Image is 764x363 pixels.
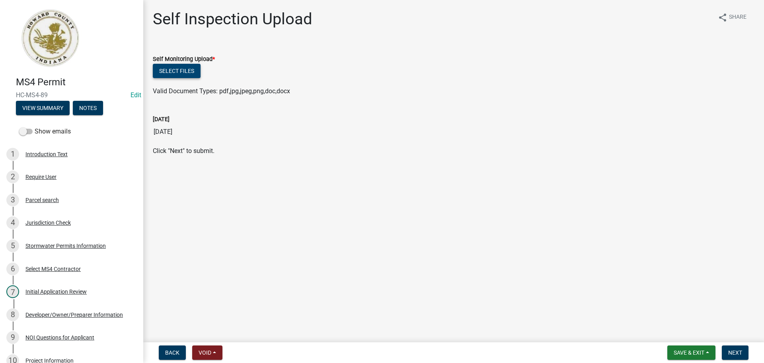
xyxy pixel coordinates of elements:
p: Click "Next" to submit. [153,146,754,156]
div: Stormwater Permits Information [25,243,106,249]
button: Save & Exit [667,345,715,360]
div: 5 [6,239,19,252]
div: Introduction Text [25,151,68,157]
span: Void [199,349,211,356]
div: 2 [6,171,19,183]
button: Notes [73,101,103,115]
button: Void [192,345,222,360]
h1: Self Inspection Upload [153,10,312,29]
wm-modal-confirm: Summary [16,105,70,112]
label: Self Monitoring Upload [153,57,215,62]
label: Show emails [19,127,71,136]
span: HC-MS4-89 [16,91,127,99]
div: Jurisdiction Check [25,220,71,226]
div: 1 [6,148,19,161]
h4: MS4 Permit [16,77,137,88]
div: 3 [6,194,19,206]
button: Next [722,345,748,360]
div: Parcel search [25,197,59,203]
a: Edit [131,91,141,99]
div: Developer/Owner/Preparer Information [25,312,123,318]
div: Initial Application Review [25,289,87,294]
wm-modal-confirm: Edit Application Number [131,91,141,99]
span: Save & Exit [674,349,704,356]
div: 7 [6,285,19,298]
img: Howard County, Indiana [16,8,84,68]
button: Back [159,345,186,360]
button: View Summary [16,101,70,115]
div: 8 [6,308,19,321]
button: shareShare [711,10,753,25]
div: 6 [6,263,19,275]
label: [DATE] [153,117,170,122]
span: Back [165,349,179,356]
span: Next [728,349,742,356]
div: 9 [6,331,19,344]
div: Select MS4 Contractor [25,266,81,272]
span: Share [729,13,746,22]
div: 4 [6,216,19,229]
wm-modal-confirm: Notes [73,105,103,112]
i: share [718,13,727,22]
span: Valid Document Types: pdf,jpg,jpeg,png,doc,docx [153,87,290,95]
div: Require User [25,174,57,180]
button: Select files [153,64,201,78]
div: NOI Questions for Applicant [25,335,94,340]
